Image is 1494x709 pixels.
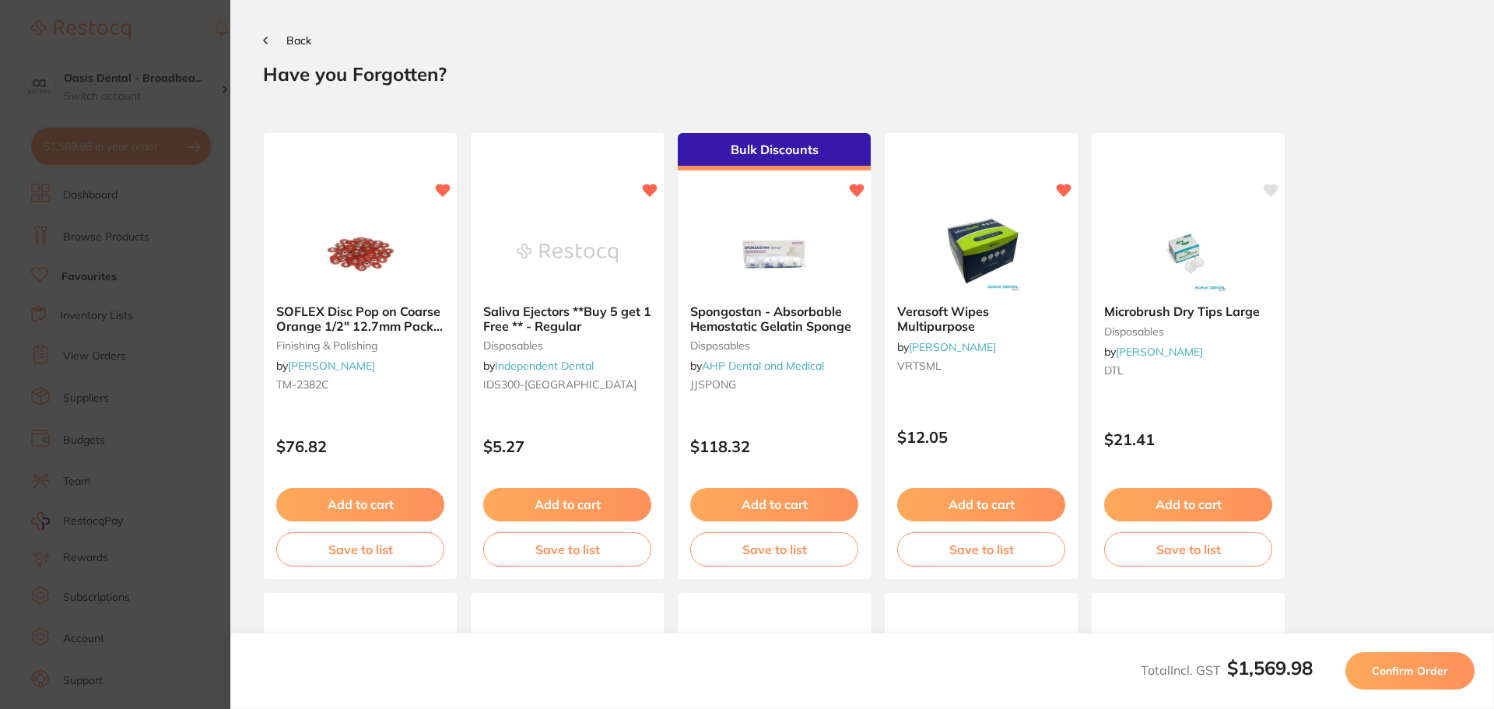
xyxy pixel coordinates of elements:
small: TM-2382C [276,378,444,391]
span: by [1104,345,1203,359]
p: $118.32 [690,437,858,455]
b: $1,569.98 [1227,656,1313,679]
a: Independent Dental [495,359,594,373]
button: Confirm Order [1345,652,1475,690]
b: Verasoft Wipes Multipurpose [897,304,1065,333]
span: Confirm Order [1372,664,1448,678]
a: AHP Dental and Medical [702,359,824,373]
small: disposables [690,339,858,352]
button: Add to cart [690,488,858,521]
button: Save to list [483,532,651,567]
b: Saliva Ejectors **Buy 5 get 1 Free ** - Regular [483,304,651,333]
span: by [897,340,996,354]
p: $21.41 [1104,430,1272,448]
small: finishing & polishing [276,339,444,352]
small: VRTSML [897,360,1065,372]
b: Microbrush Dry Tips Large [1104,304,1272,318]
button: Save to list [1104,532,1272,567]
button: Add to cart [1104,488,1272,521]
button: Save to list [897,532,1065,567]
span: by [483,359,594,373]
small: DTL [1104,364,1272,377]
a: [PERSON_NAME] [1116,345,1203,359]
button: Add to cart [276,488,444,521]
b: Spongostan - Absorbable Hemostatic Gelatin Sponge [690,304,858,333]
span: by [276,359,375,373]
button: Save to list [276,532,444,567]
small: disposables [1104,325,1272,338]
button: Add to cart [483,488,651,521]
b: SOFLEX Disc Pop on Coarse Orange 1/2" 12.7mm Pack of 85 [276,304,444,333]
button: Back [263,34,311,47]
button: Save to list [690,532,858,567]
img: Verasoft Wipes Multipurpose [931,214,1032,292]
p: $5.27 [483,437,651,455]
h2: Have you Forgotten? [263,62,1461,86]
span: by [690,359,824,373]
a: [PERSON_NAME] [909,340,996,354]
p: $76.82 [276,437,444,455]
small: disposables [483,339,651,352]
img: SOFLEX Disc Pop on Coarse Orange 1/2" 12.7mm Pack of 85 [310,214,411,292]
small: JJSPONG [690,378,858,391]
img: Saliva Ejectors **Buy 5 get 1 Free ** - Regular [517,214,618,292]
small: IDS300-[GEOGRAPHIC_DATA] [483,378,651,391]
img: Microbrush Dry Tips Large [1138,214,1239,292]
span: Back [286,33,311,47]
img: Spongostan - Absorbable Hemostatic Gelatin Sponge [724,214,825,292]
span: Total Incl. GST [1141,662,1313,678]
div: Bulk Discounts [678,133,871,170]
p: $12.05 [897,428,1065,446]
a: [PERSON_NAME] [288,359,375,373]
button: Add to cart [897,488,1065,521]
